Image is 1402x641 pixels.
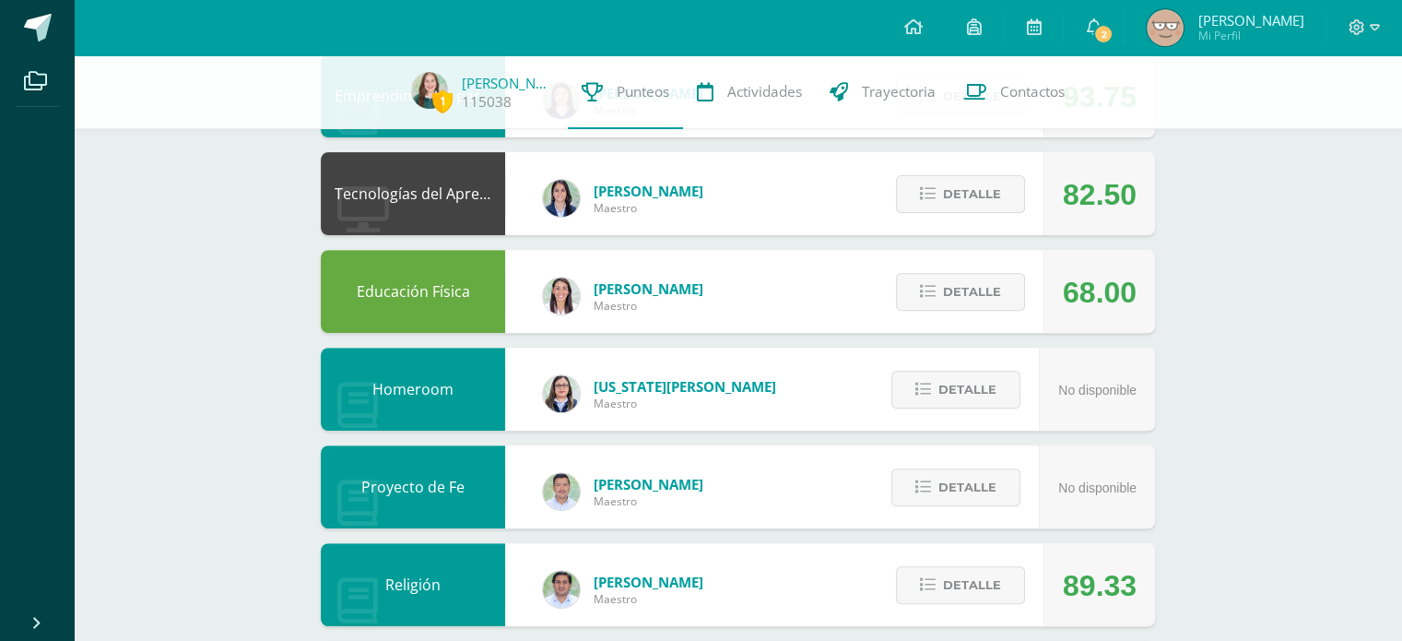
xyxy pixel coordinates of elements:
[896,566,1025,604] button: Detalle
[1058,383,1137,398] span: No disponible
[943,177,1001,211] span: Detalle
[727,82,802,101] span: Actividades
[617,82,669,101] span: Punteos
[1197,11,1303,30] span: [PERSON_NAME]
[1063,251,1137,334] div: 68.00
[896,175,1025,213] button: Detalle
[594,573,703,591] span: [PERSON_NAME]
[943,275,1001,309] span: Detalle
[943,568,1001,602] span: Detalle
[594,298,703,314] span: Maestro
[594,493,703,509] span: Maestro
[462,74,554,92] a: [PERSON_NAME]
[321,543,505,626] div: Religión
[1000,82,1065,101] span: Contactos
[891,371,1020,409] button: Detalle
[1197,28,1303,43] span: Mi Perfil
[543,278,580,315] img: 68dbb99899dc55733cac1a14d9d2f825.png
[568,55,683,129] a: Punteos
[683,55,816,129] a: Actividades
[321,445,505,528] div: Proyecto de Fe
[594,182,703,200] span: [PERSON_NAME]
[594,279,703,298] span: [PERSON_NAME]
[411,72,448,109] img: c7aac483bd6b0fc993d6778ff279d44a.png
[1063,153,1137,236] div: 82.50
[432,89,453,113] span: 1
[543,571,580,608] img: f767cae2d037801592f2ba1a5db71a2a.png
[1093,24,1113,44] span: 2
[321,250,505,333] div: Educación Física
[321,348,505,431] div: Homeroom
[594,475,703,493] span: [PERSON_NAME]
[594,200,703,216] span: Maestro
[543,473,580,510] img: 585d333ccf69bb1c6e5868c8cef08dba.png
[543,375,580,412] img: 1236d6cb50aae1d88f44d681ddc5842d.png
[862,82,936,101] span: Trayectoria
[896,273,1025,311] button: Detalle
[594,396,776,411] span: Maestro
[891,469,1020,506] button: Detalle
[321,152,505,235] div: Tecnologías del Aprendizaje y la Comunicación
[816,55,949,129] a: Trayectoria
[594,591,703,607] span: Maestro
[594,377,776,396] span: [US_STATE][PERSON_NAME]
[543,180,580,217] img: 7489ccb779e23ff9f2c3e89c21f82ed0.png
[1058,481,1137,495] span: No disponible
[1147,9,1184,46] img: 21b300191b0ea1a6c6b5d9373095fc38.png
[938,470,996,504] span: Detalle
[462,92,512,112] a: 115038
[938,373,996,407] span: Detalle
[949,55,1078,129] a: Contactos
[1063,544,1137,627] div: 89.33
